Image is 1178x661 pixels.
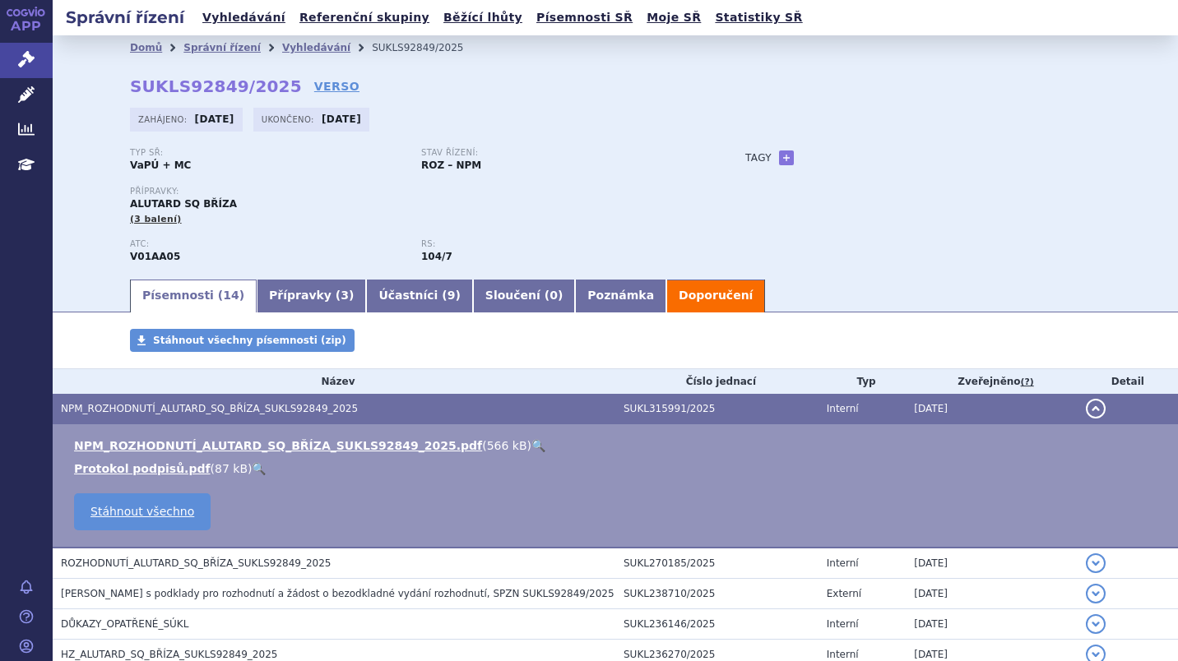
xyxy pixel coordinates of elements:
a: Běžící lhůty [438,7,527,29]
a: Správní řízení [183,42,261,53]
td: SUKL270185/2025 [615,548,819,579]
a: VERSO [314,78,359,95]
a: Moje SŘ [642,7,706,29]
p: ATC: [130,239,405,249]
span: Interní [827,403,859,414]
a: Přípravky (3) [257,280,366,312]
h3: Tagy [745,148,772,168]
a: Vyhledávání [282,42,350,53]
a: 🔍 [252,462,266,475]
a: Stáhnout všechny písemnosti (zip) [130,329,355,352]
strong: VaPÚ + MC [130,159,191,171]
a: Doporučení [666,280,765,312]
span: Interní [827,649,859,660]
td: SUKL236146/2025 [615,609,819,640]
a: Referenční skupiny [294,7,434,29]
button: detail [1086,553,1106,573]
p: Stav řízení: [421,148,696,158]
button: detail [1086,614,1106,634]
a: + [779,150,794,165]
a: Vyhledávání [197,7,290,29]
h2: Správní řízení [53,6,197,29]
button: detail [1086,584,1106,603]
a: Sloučení (0) [473,280,575,312]
a: Účastníci (9) [366,280,472,312]
td: SUKL238710/2025 [615,579,819,609]
span: 3 [341,289,349,302]
a: Domů [130,42,162,53]
th: Číslo jednací [615,369,819,394]
p: Přípravky: [130,187,712,196]
span: Stáhnout všechny písemnosti (zip) [153,335,346,346]
span: HZ_ALUTARD_SQ_BŘÍZA_SUKLS92849_2025 [61,649,277,660]
strong: SUKLS92849/2025 [130,76,302,96]
td: [DATE] [906,579,1077,609]
span: Externí [827,588,861,599]
strong: terapeutické extrakty alergenů - standardizované, injekční depotní [421,251,452,262]
span: 0 [550,289,558,302]
strong: [DATE] [195,113,234,125]
strong: PYLY STROMŮ, ALERGENY [130,251,180,262]
a: Poznámka [575,280,666,312]
span: 14 [223,289,239,302]
th: Typ [819,369,907,394]
a: Statistiky SŘ [710,7,807,29]
a: Stáhnout všechno [74,493,211,530]
th: Název [53,369,615,394]
td: [DATE] [906,548,1077,579]
li: ( ) [74,460,1162,477]
span: ALUTARD SQ BŘÍZA [130,198,237,210]
span: Ukončeno: [262,113,318,126]
span: (3 balení) [130,214,182,224]
span: ROZHODNUTÍ_ALUTARD_SQ_BŘÍZA_SUKLS92849_2025 [61,557,332,569]
strong: [DATE] [322,113,361,125]
a: NPM_ROZHODNUTÍ_ALUTARD_SQ_BŘÍZA_SUKLS92849_2025.pdf [74,439,482,452]
span: DŮKAZY_OPATŘENÉ_SÚKL [61,618,188,630]
strong: ROZ – NPM [421,159,481,171]
td: [DATE] [906,394,1077,424]
li: SUKLS92849/2025 [372,35,485,60]
span: Interní [827,557,859,569]
button: detail [1086,399,1106,418]
a: Písemnosti (14) [130,280,257,312]
span: 9 [448,289,456,302]
p: Typ SŘ: [130,148,405,158]
td: [DATE] [906,609,1077,640]
span: 87 kB [215,462,248,475]
span: Souhlas s podklady pro rozhodnutí a žádost o bezodkladné vydání rozhodnutí, SPZN SUKLS92849/2025 [61,588,615,599]
td: SUKL315991/2025 [615,394,819,424]
th: Detail [1078,369,1178,394]
span: 566 kB [487,439,527,452]
th: Zveřejněno [906,369,1077,394]
a: 🔍 [531,439,545,452]
p: RS: [421,239,696,249]
abbr: (?) [1021,377,1034,388]
span: Zahájeno: [138,113,190,126]
span: Interní [827,618,859,630]
li: ( ) [74,437,1162,454]
a: Písemnosti SŘ [531,7,638,29]
a: Protokol podpisů.pdf [74,462,211,475]
span: NPM_ROZHODNUTÍ_ALUTARD_SQ_BŘÍZA_SUKLS92849_2025 [61,403,358,414]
